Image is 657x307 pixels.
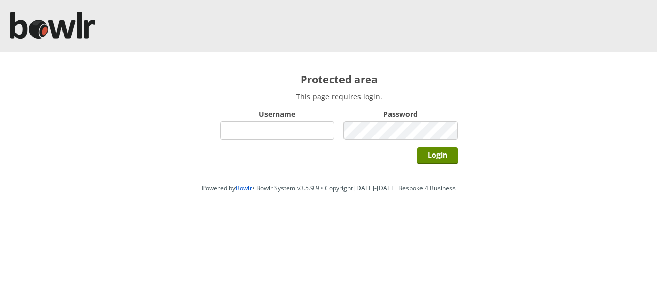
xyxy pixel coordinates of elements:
label: Username [220,109,334,119]
p: This page requires login. [220,91,458,101]
label: Password [343,109,458,119]
input: Login [417,147,458,164]
a: Bowlr [236,183,252,192]
h2: Protected area [220,72,458,86]
span: Powered by • Bowlr System v3.5.9.9 • Copyright [DATE]-[DATE] Bespoke 4 Business [202,183,456,192]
